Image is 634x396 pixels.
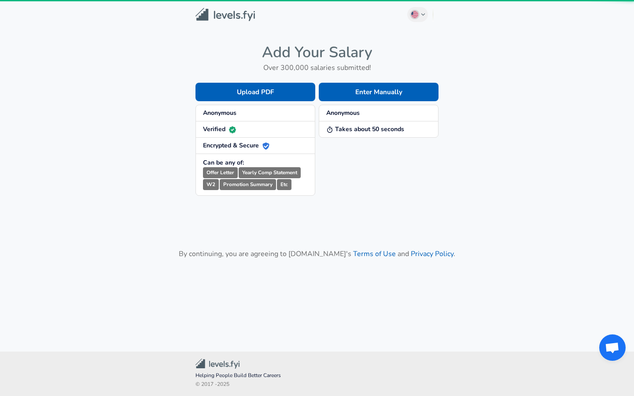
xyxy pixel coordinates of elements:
[203,125,236,133] strong: Verified
[411,11,418,18] img: English (US)
[203,158,244,167] strong: Can be any of:
[203,167,238,178] small: Offer Letter
[353,249,396,259] a: Terms of Use
[319,83,439,101] button: Enter Manually
[277,179,291,190] small: Etc
[195,380,439,389] span: © 2017 - 2025
[195,8,255,22] img: Levels.fyi
[195,371,439,380] span: Helping People Build Better Careers
[203,141,269,150] strong: Encrypted & Secure
[203,109,236,117] strong: Anonymous
[195,83,315,101] button: Upload PDF
[239,167,301,178] small: Yearly Comp Statement
[203,179,219,190] small: W2
[599,334,626,361] div: Open chat
[411,249,453,259] a: Privacy Policy
[407,7,428,22] button: English (US)
[195,62,439,74] h6: Over 300,000 salaries submitted!
[326,109,360,117] strong: Anonymous
[195,359,240,369] img: Levels.fyi Community
[326,125,404,133] strong: Takes about 50 seconds
[195,43,439,62] h4: Add Your Salary
[220,179,276,190] small: Promotion Summary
